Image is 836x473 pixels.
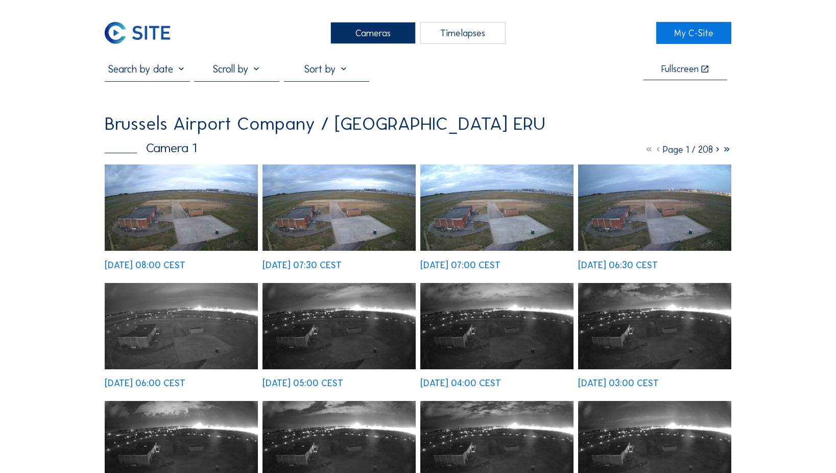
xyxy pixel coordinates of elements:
[420,22,506,44] div: Timelapses
[661,64,699,74] div: Fullscreen
[578,164,732,251] img: image_52813903
[420,379,501,388] div: [DATE] 04:00 CEST
[105,164,258,251] img: image_52816341
[105,141,197,154] div: Camera 1
[105,379,185,388] div: [DATE] 06:00 CEST
[420,261,500,270] div: [DATE] 07:00 CEST
[578,261,658,270] div: [DATE] 06:30 CEST
[578,283,732,369] img: image_52811974
[105,261,185,270] div: [DATE] 08:00 CEST
[105,63,190,75] input: Search by date 󰅀
[330,22,416,44] div: Cameras
[105,22,180,44] a: C-SITE Logo
[105,114,545,133] div: Brussels Airport Company / [GEOGRAPHIC_DATA] ERU
[262,261,342,270] div: [DATE] 07:30 CEST
[262,164,416,251] img: image_52815518
[656,22,731,44] a: My C-Site
[578,379,659,388] div: [DATE] 03:00 CEST
[105,22,171,44] img: C-SITE Logo
[420,283,574,369] img: image_52812417
[105,283,258,369] img: image_52813113
[420,164,574,251] img: image_52814707
[262,283,416,369] img: image_52812760
[262,379,343,388] div: [DATE] 05:00 CEST
[663,144,713,155] span: Page 1 / 208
